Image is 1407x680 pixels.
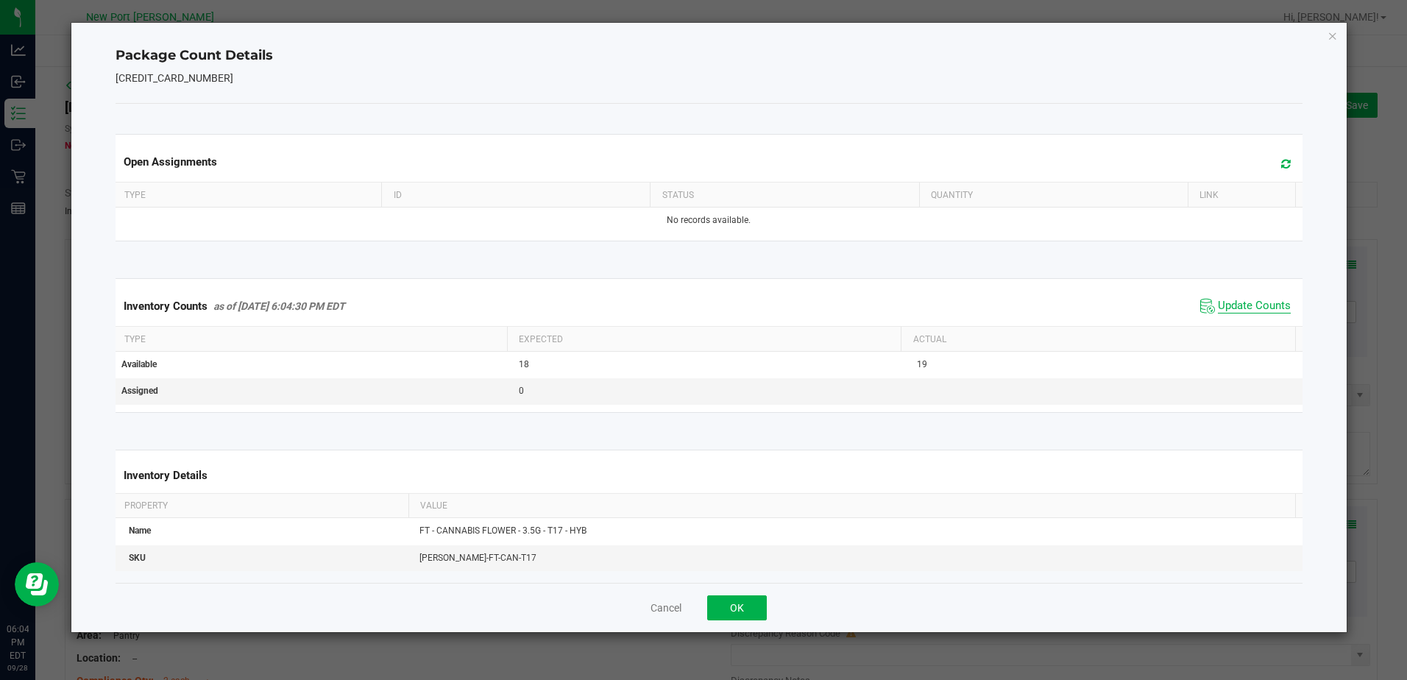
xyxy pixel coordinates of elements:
span: Expected [519,334,563,344]
span: Available [121,359,157,369]
span: Inventory Details [124,469,208,482]
span: Quantity [931,190,973,200]
span: 18 [519,359,529,369]
h4: Package Count Details [116,46,1302,65]
span: Status [662,190,694,200]
button: Cancel [651,601,681,615]
span: Link [1199,190,1219,200]
span: Value [420,500,447,511]
h5: [CREDIT_CARD_NUMBER] [116,73,1302,84]
button: OK [707,595,767,620]
span: as of [DATE] 6:04:30 PM EDT [213,300,345,312]
button: Close [1328,26,1338,44]
span: Actual [913,334,946,344]
td: No records available. [113,208,1305,233]
span: Name [129,525,151,536]
span: SKU [129,553,146,563]
span: FT - CANNABIS FLOWER - 3.5G - T17 - HYB [419,525,586,536]
span: Assigned [121,386,158,396]
span: [PERSON_NAME]-FT-CAN-T17 [419,553,536,563]
span: Property [124,500,168,511]
span: Type [124,334,146,344]
span: Inventory Counts [124,300,208,313]
span: Update Counts [1218,299,1291,314]
iframe: Resource center [15,562,59,606]
span: ID [394,190,402,200]
span: 0 [519,386,524,396]
span: Open Assignments [124,155,217,169]
span: Type [124,190,146,200]
span: 19 [917,359,927,369]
